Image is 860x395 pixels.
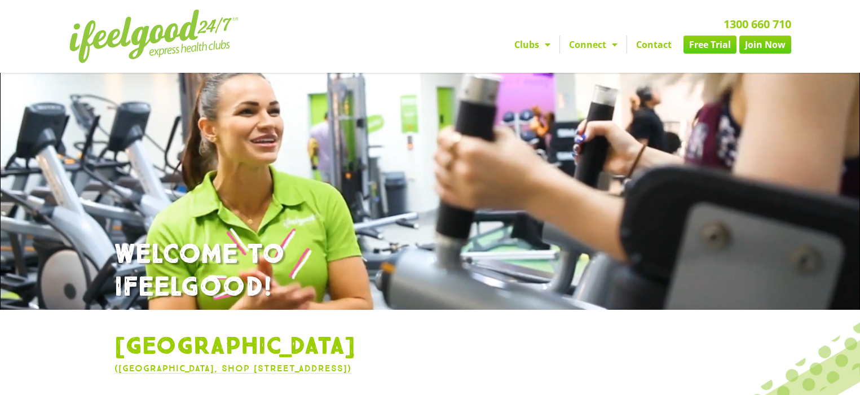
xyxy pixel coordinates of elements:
nav: Menu [326,36,791,54]
h1: WELCOME TO IFEELGOOD! [114,239,746,304]
a: 1300 660 710 [724,16,791,32]
h1: [GEOGRAPHIC_DATA] [114,332,746,362]
a: Contact [627,36,681,54]
a: Free Trial [683,36,736,54]
a: Join Now [739,36,791,54]
a: Clubs [505,36,559,54]
a: ([GEOGRAPHIC_DATA], Shop [STREET_ADDRESS]) [114,363,351,374]
a: Connect [560,36,627,54]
